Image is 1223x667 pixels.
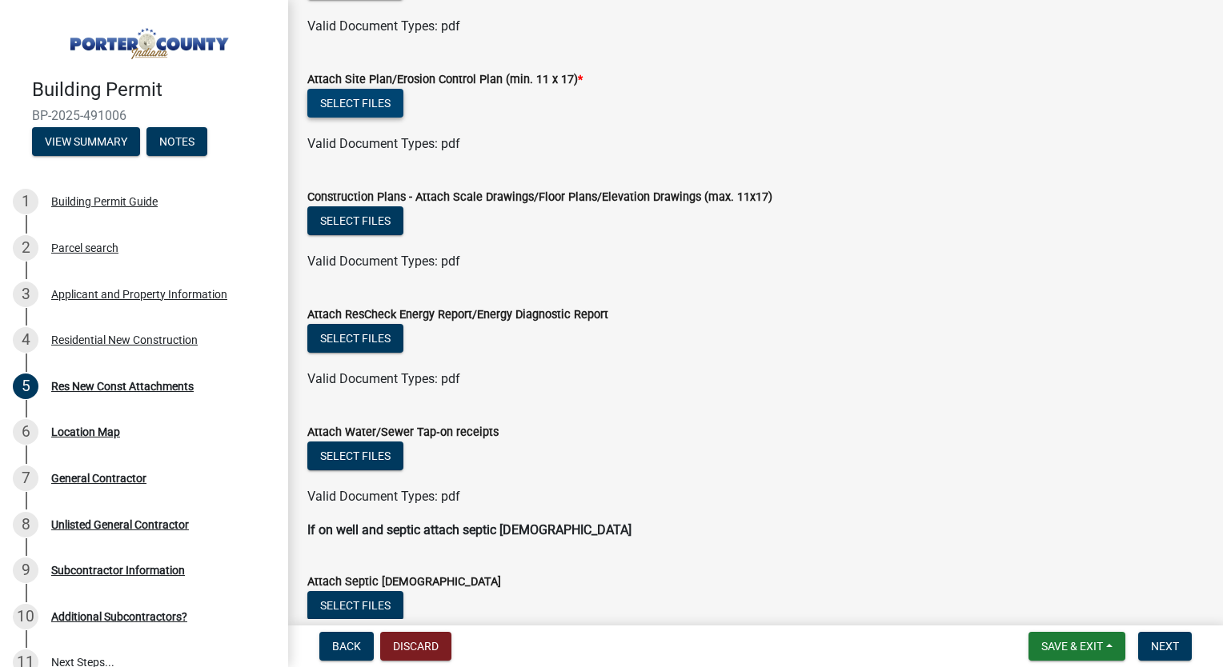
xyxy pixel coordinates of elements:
button: Select files [307,206,403,235]
button: Back [319,632,374,661]
div: 1 [13,189,38,214]
span: BP-2025-491006 [32,108,256,123]
div: 6 [13,419,38,445]
button: Next [1138,632,1192,661]
span: Valid Document Types: pdf [307,489,460,504]
div: Parcel search [51,242,118,254]
div: 3 [13,282,38,307]
span: Valid Document Types: pdf [307,136,460,151]
span: Valid Document Types: pdf [307,18,460,34]
button: Select files [307,89,403,118]
wm-modal-confirm: Notes [146,136,207,149]
div: 9 [13,557,38,583]
button: Notes [146,127,207,156]
div: Building Permit Guide [51,196,158,207]
span: Save & Exit [1041,640,1103,653]
div: Location Map [51,426,120,437]
strong: If on well and septic attach septic [DEMOGRAPHIC_DATA] [307,522,632,537]
div: 5 [13,373,38,399]
label: Attach ResCheck Energy Report/Energy Diagnostic Report [307,310,608,321]
wm-modal-confirm: Summary [32,136,140,149]
div: 8 [13,512,38,537]
h4: Building Permit [32,78,275,102]
div: Applicant and Property Information [51,289,227,300]
button: Select files [307,441,403,470]
button: Save & Exit [1029,632,1125,661]
label: Attach Septic [DEMOGRAPHIC_DATA] [307,577,501,588]
div: Additional Subcontractors? [51,611,187,622]
div: 2 [13,235,38,261]
span: Valid Document Types: pdf [307,371,460,386]
div: 10 [13,604,38,629]
span: Valid Document Types: pdf [307,254,460,269]
button: Select files [307,591,403,620]
div: 7 [13,465,38,491]
button: Discard [380,632,451,661]
button: View Summary [32,127,140,156]
div: 4 [13,327,38,353]
div: Residential New Construction [51,334,198,345]
div: Subcontractor Information [51,565,185,576]
div: General Contractor [51,473,146,484]
button: Select files [307,324,403,353]
label: Attach Site Plan/Erosion Control Plan (min. 11 x 17) [307,74,583,86]
div: Unlisted General Contractor [51,519,189,530]
span: Back [332,640,361,653]
div: Res New Const Attachments [51,381,194,392]
label: Construction Plans - Attach Scale Drawings/Floor Plans/Elevation Drawings (max. 11x17) [307,192,772,203]
span: Next [1151,640,1179,653]
img: Porter County, Indiana [32,17,263,62]
label: Attach Water/Sewer Tap‐on receipts [307,427,499,438]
